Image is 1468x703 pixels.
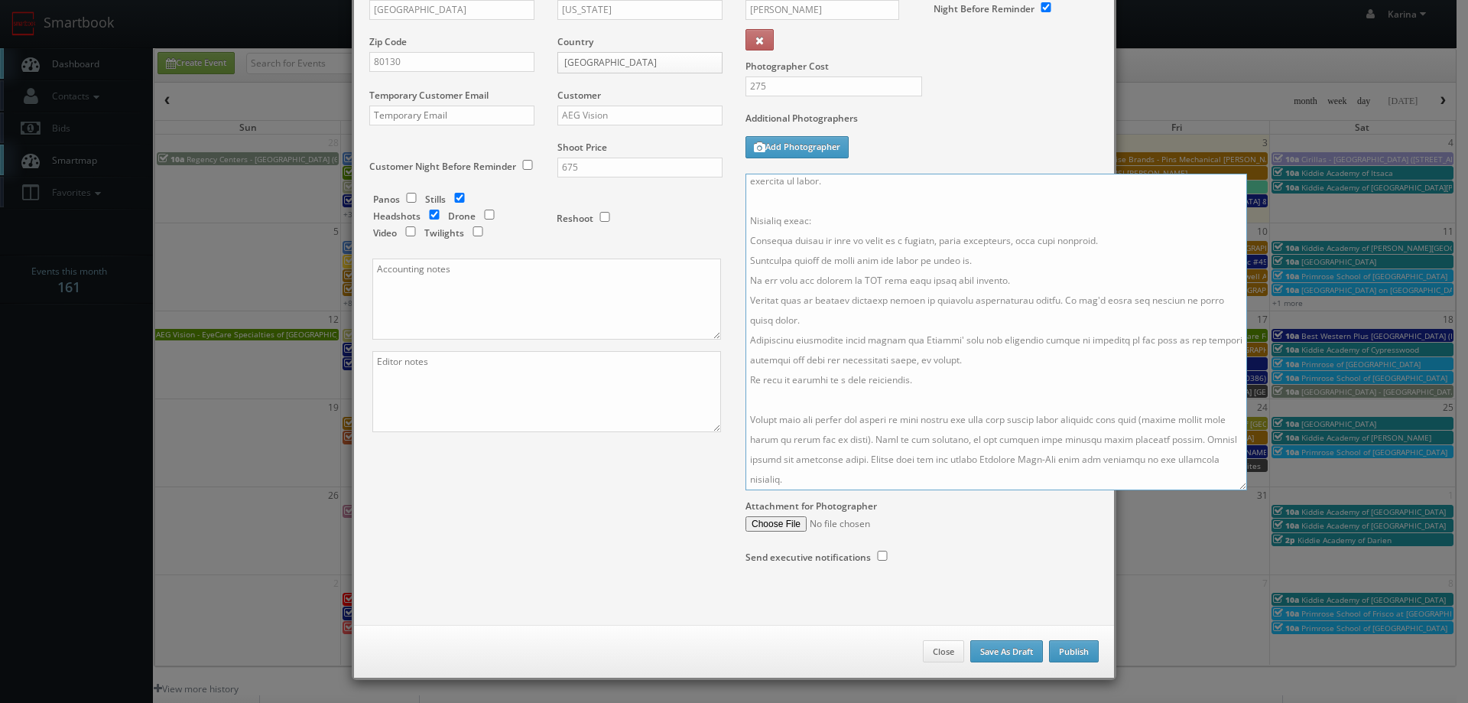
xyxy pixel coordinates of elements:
label: Send executive notifications [745,551,871,564]
button: Save As Draft [970,640,1043,663]
label: Shoot Price [557,141,607,154]
input: Select a customer [557,106,723,125]
label: Night Before Reminder [934,2,1034,15]
a: [GEOGRAPHIC_DATA] [557,52,723,73]
label: Zip Code [369,35,407,48]
input: Shoot Price [557,158,723,177]
input: Temporary Email [369,106,534,125]
button: Close [923,640,964,663]
button: Add Photographer [745,136,849,158]
label: Drone [448,210,476,223]
input: Zip Code [369,52,534,72]
input: Photographer Cost [745,76,922,96]
label: Stills [425,193,446,206]
label: Panos [373,193,400,206]
label: Temporary Customer Email [369,89,489,102]
label: Customer Night Before Reminder [369,160,516,173]
label: Attachment for Photographer [745,500,877,513]
label: Photographer Cost [734,60,1110,73]
label: Reshoot [557,212,593,225]
label: Twilights [424,226,464,239]
button: Publish [1049,640,1099,663]
label: Additional Photographers [745,112,1099,132]
label: Customer [557,89,601,102]
label: Video [373,226,397,239]
label: Country [557,35,593,48]
label: Headshots [373,210,421,223]
span: [GEOGRAPHIC_DATA] [564,53,702,73]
